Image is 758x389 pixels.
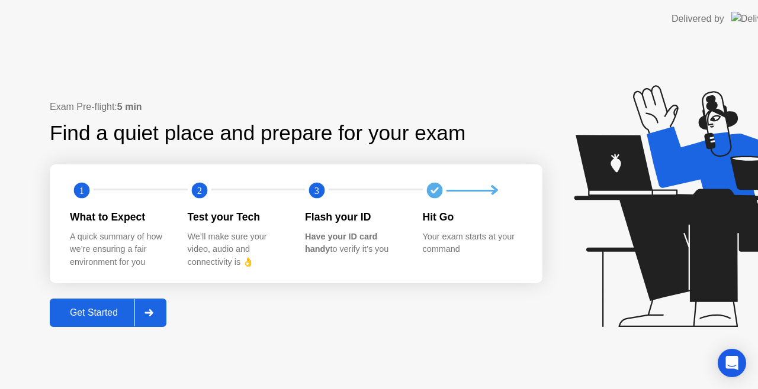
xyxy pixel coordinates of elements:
[79,185,84,196] text: 1
[672,12,724,26] div: Delivered by
[423,209,522,225] div: Hit Go
[70,209,169,225] div: What to Expect
[117,102,142,112] b: 5 min
[188,231,287,269] div: We’ll make sure your video, audio and connectivity is 👌
[314,185,319,196] text: 3
[305,231,404,256] div: to verify it’s you
[188,209,287,225] div: Test your Tech
[50,118,467,149] div: Find a quiet place and prepare for your exam
[197,185,201,196] text: 2
[50,299,166,327] button: Get Started
[70,231,169,269] div: A quick summary of how we’re ensuring a fair environment for you
[718,349,746,377] div: Open Intercom Messenger
[305,209,404,225] div: Flash your ID
[423,231,522,256] div: Your exam starts at your command
[305,232,377,254] b: Have your ID card handy
[53,307,134,318] div: Get Started
[50,100,542,114] div: Exam Pre-flight:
